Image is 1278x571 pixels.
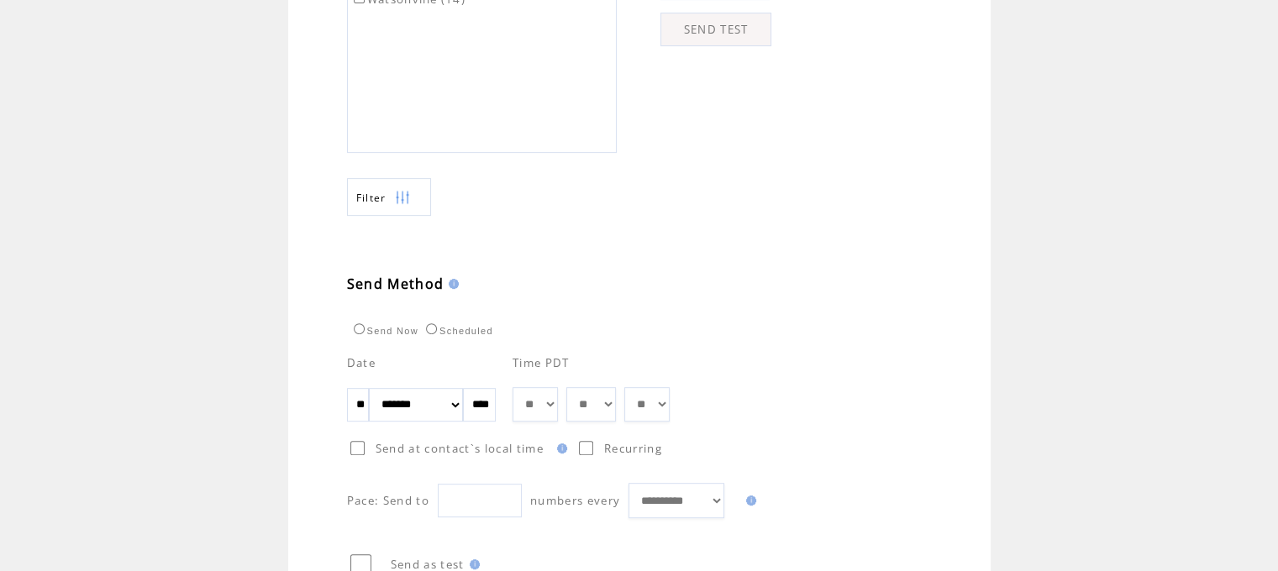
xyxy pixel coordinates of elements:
img: filters.png [395,179,410,217]
input: Scheduled [426,323,437,334]
input: Send Now [354,323,365,334]
img: help.gif [741,495,756,506]
a: Filter [347,178,431,216]
span: Date [347,355,376,370]
span: Send at contact`s local time [376,441,544,456]
img: help.gif [465,559,480,569]
label: Scheduled [422,326,493,336]
span: Send Method [347,275,444,293]
a: SEND TEST [660,13,771,46]
label: Send Now [350,326,418,336]
span: Time PDT [513,355,570,370]
img: help.gif [444,279,459,289]
span: numbers every [530,493,620,508]
img: help.gif [552,443,567,453]
span: Show filters [356,191,387,205]
span: Pace: Send to [347,493,429,508]
span: Recurring [604,441,662,456]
